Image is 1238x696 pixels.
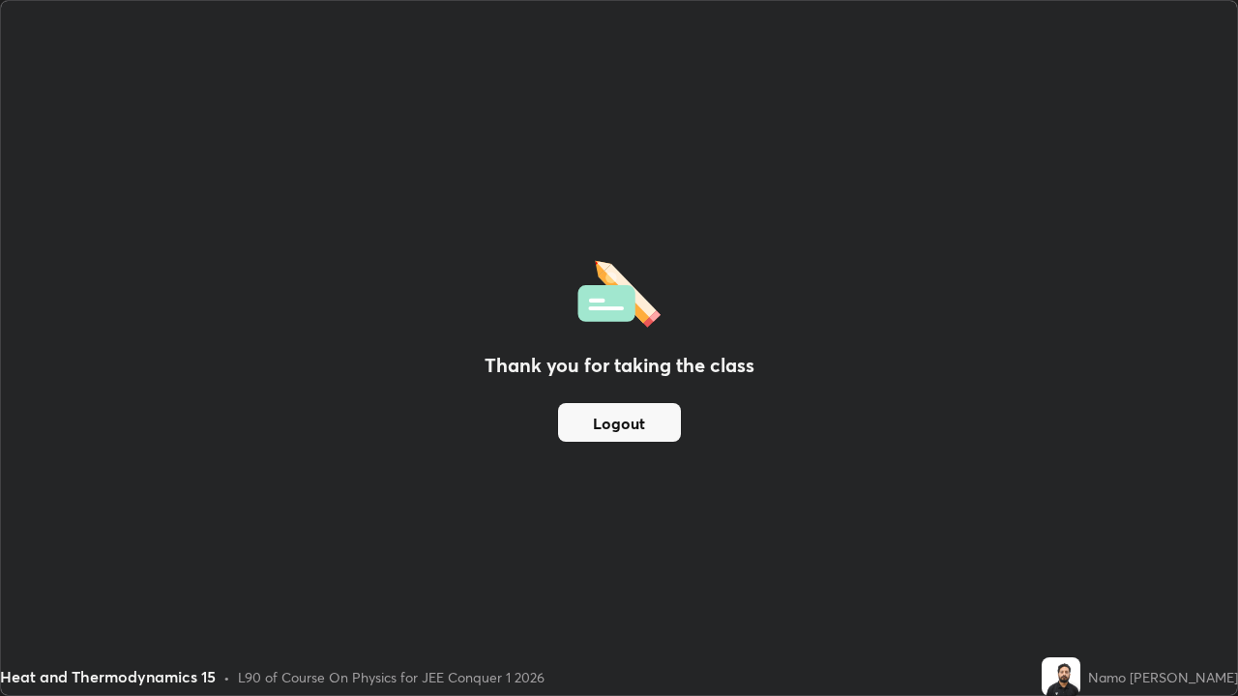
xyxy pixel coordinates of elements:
div: Namo [PERSON_NAME] [1088,667,1238,687]
img: offlineFeedback.1438e8b3.svg [577,254,661,328]
div: • [223,667,230,687]
h2: Thank you for taking the class [485,351,754,380]
button: Logout [558,403,681,442]
img: 436b37f31ff54e2ebab7161bc7e43244.jpg [1042,657,1080,696]
div: L90 of Course On Physics for JEE Conquer 1 2026 [238,667,545,687]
